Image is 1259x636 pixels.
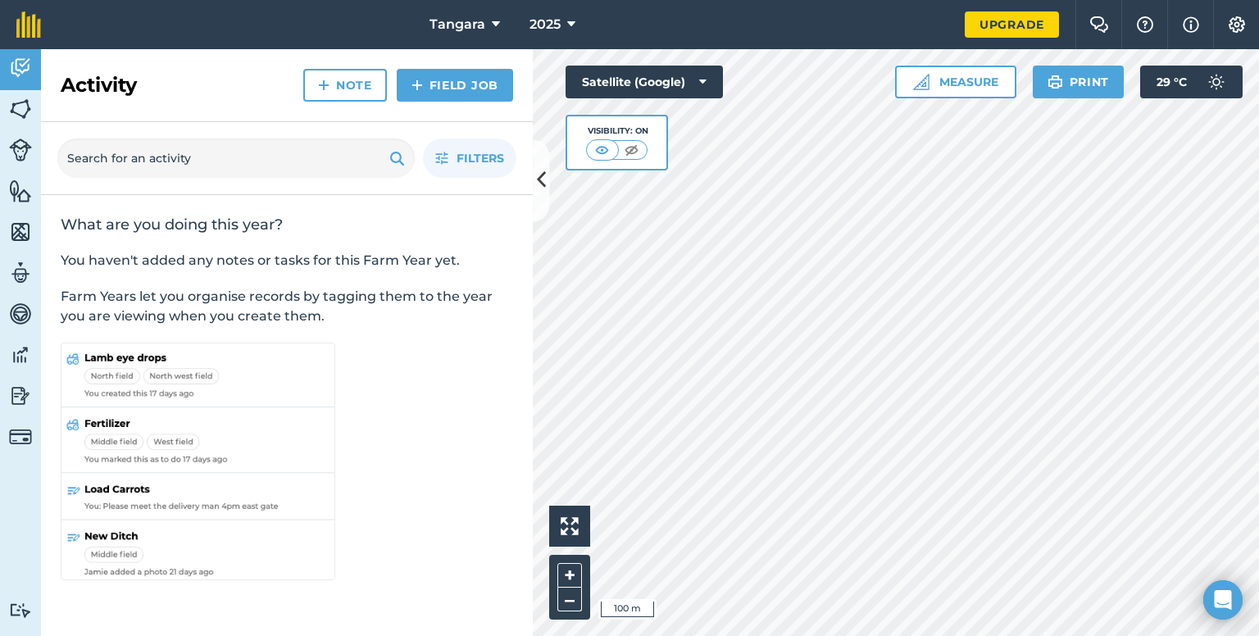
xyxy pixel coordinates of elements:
span: 29 ° C [1157,66,1187,98]
h2: Activity [61,72,137,98]
h2: What are you doing this year? [61,215,513,234]
img: Ruler icon [913,74,929,90]
img: svg+xml;base64,PD94bWwgdmVyc2lvbj0iMS4wIiBlbmNvZGluZz0idXRmLTgiPz4KPCEtLSBHZW5lcmF0b3I6IEFkb2JlIE... [9,56,32,80]
img: svg+xml;base64,PD94bWwgdmVyc2lvbj0iMS4wIiBlbmNvZGluZz0idXRmLTgiPz4KPCEtLSBHZW5lcmF0b3I6IEFkb2JlIE... [9,302,32,326]
img: svg+xml;base64,PHN2ZyB4bWxucz0iaHR0cDovL3d3dy53My5vcmcvMjAwMC9zdmciIHdpZHRoPSI1NiIgaGVpZ2h0PSI2MC... [9,179,32,203]
button: Satellite (Google) [566,66,723,98]
a: Note [303,69,387,102]
input: Search for an activity [57,139,415,178]
img: fieldmargin Logo [16,11,41,38]
a: Field Job [397,69,513,102]
img: Four arrows, one pointing top left, one top right, one bottom right and the last bottom left [561,517,579,535]
img: Two speech bubbles overlapping with the left bubble in the forefront [1089,16,1109,33]
span: Filters [457,149,504,167]
img: svg+xml;base64,PD94bWwgdmVyc2lvbj0iMS4wIiBlbmNvZGluZz0idXRmLTgiPz4KPCEtLSBHZW5lcmF0b3I6IEFkb2JlIE... [9,261,32,285]
img: svg+xml;base64,PHN2ZyB4bWxucz0iaHR0cDovL3d3dy53My5vcmcvMjAwMC9zdmciIHdpZHRoPSI1MCIgaGVpZ2h0PSI0MC... [621,142,642,158]
span: Tangara [430,15,485,34]
div: Visibility: On [586,125,648,138]
p: You haven't added any notes or tasks for this Farm Year yet. [61,251,513,270]
button: 29 °C [1140,66,1243,98]
button: + [557,563,582,588]
button: Measure [895,66,1016,98]
img: svg+xml;base64,PD94bWwgdmVyc2lvbj0iMS4wIiBlbmNvZGluZz0idXRmLTgiPz4KPCEtLSBHZW5lcmF0b3I6IEFkb2JlIE... [9,343,32,367]
img: svg+xml;base64,PD94bWwgdmVyc2lvbj0iMS4wIiBlbmNvZGluZz0idXRmLTgiPz4KPCEtLSBHZW5lcmF0b3I6IEFkb2JlIE... [9,602,32,618]
img: svg+xml;base64,PHN2ZyB4bWxucz0iaHR0cDovL3d3dy53My5vcmcvMjAwMC9zdmciIHdpZHRoPSIxNyIgaGVpZ2h0PSIxNy... [1183,15,1199,34]
img: svg+xml;base64,PHN2ZyB4bWxucz0iaHR0cDovL3d3dy53My5vcmcvMjAwMC9zdmciIHdpZHRoPSIxOSIgaGVpZ2h0PSIyNC... [1048,72,1063,92]
img: A cog icon [1227,16,1247,33]
span: 2025 [530,15,561,34]
img: svg+xml;base64,PD94bWwgdmVyc2lvbj0iMS4wIiBlbmNvZGluZz0idXRmLTgiPz4KPCEtLSBHZW5lcmF0b3I6IEFkb2JlIE... [9,425,32,448]
button: Filters [423,139,516,178]
img: svg+xml;base64,PHN2ZyB4bWxucz0iaHR0cDovL3d3dy53My5vcmcvMjAwMC9zdmciIHdpZHRoPSIxOSIgaGVpZ2h0PSIyNC... [389,148,405,168]
img: svg+xml;base64,PHN2ZyB4bWxucz0iaHR0cDovL3d3dy53My5vcmcvMjAwMC9zdmciIHdpZHRoPSI1NiIgaGVpZ2h0PSI2MC... [9,220,32,244]
img: svg+xml;base64,PHN2ZyB4bWxucz0iaHR0cDovL3d3dy53My5vcmcvMjAwMC9zdmciIHdpZHRoPSIxNCIgaGVpZ2h0PSIyNC... [411,75,423,95]
img: svg+xml;base64,PHN2ZyB4bWxucz0iaHR0cDovL3d3dy53My5vcmcvMjAwMC9zdmciIHdpZHRoPSI1MCIgaGVpZ2h0PSI0MC... [592,142,612,158]
button: Print [1033,66,1125,98]
img: svg+xml;base64,PHN2ZyB4bWxucz0iaHR0cDovL3d3dy53My5vcmcvMjAwMC9zdmciIHdpZHRoPSIxNCIgaGVpZ2h0PSIyNC... [318,75,330,95]
img: svg+xml;base64,PHN2ZyB4bWxucz0iaHR0cDovL3d3dy53My5vcmcvMjAwMC9zdmciIHdpZHRoPSI1NiIgaGVpZ2h0PSI2MC... [9,97,32,121]
img: svg+xml;base64,PD94bWwgdmVyc2lvbj0iMS4wIiBlbmNvZGluZz0idXRmLTgiPz4KPCEtLSBHZW5lcmF0b3I6IEFkb2JlIE... [9,384,32,408]
div: Open Intercom Messenger [1203,580,1243,620]
img: A question mark icon [1135,16,1155,33]
button: – [557,588,582,611]
img: svg+xml;base64,PD94bWwgdmVyc2lvbj0iMS4wIiBlbmNvZGluZz0idXRmLTgiPz4KPCEtLSBHZW5lcmF0b3I6IEFkb2JlIE... [1200,66,1233,98]
a: Upgrade [965,11,1059,38]
img: svg+xml;base64,PD94bWwgdmVyc2lvbj0iMS4wIiBlbmNvZGluZz0idXRmLTgiPz4KPCEtLSBHZW5lcmF0b3I6IEFkb2JlIE... [9,139,32,161]
p: Farm Years let you organise records by tagging them to the year you are viewing when you create t... [61,287,513,326]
